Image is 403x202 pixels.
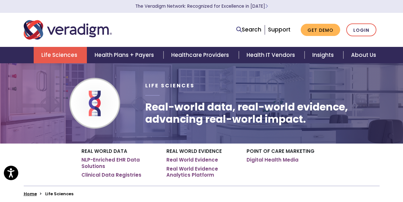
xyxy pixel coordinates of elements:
h1: Real-world data, real-world evidence, advancing real-world impact. [145,101,379,126]
a: Insights [305,47,343,63]
img: Veradigm logo [24,19,112,40]
a: Get Demo [301,24,340,36]
span: Life Sciences [145,82,195,89]
a: Health IT Vendors [239,47,305,63]
a: NLP-Enriched EHR Data Solutions [81,157,157,169]
a: Health Plans + Payers [87,47,164,63]
a: Real World Evidence [166,157,218,163]
span: Learn More [265,3,268,9]
a: Digital Health Media [247,157,298,163]
a: The Veradigm Network: Recognized for Excellence in [DATE]Learn More [135,3,268,9]
a: About Us [343,47,384,63]
a: Clinical Data Registries [81,172,141,178]
a: Real World Evidence Analytics Platform [166,166,237,178]
a: Home [24,191,37,197]
a: Search [236,25,261,34]
a: Support [268,26,290,33]
a: Healthcare Providers [164,47,239,63]
a: Life Sciences [34,47,87,63]
a: Login [346,23,376,37]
